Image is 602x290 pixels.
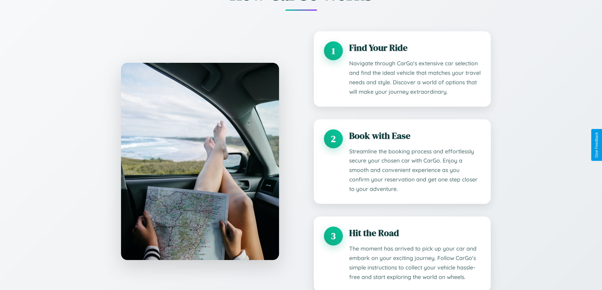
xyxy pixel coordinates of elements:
p: Navigate through CarGo's extensive car selection and find the ideal vehicle that matches your tra... [349,59,481,97]
div: 2 [324,129,343,148]
div: 1 [324,41,343,60]
h3: Find Your Ride [349,41,481,54]
div: 3 [324,227,343,246]
img: CarGo map interface [121,63,279,260]
p: The moment has arrived to pick up your car and embark on your exciting journey. Follow CarGo's si... [349,244,481,282]
h3: Book with Ease [349,129,481,142]
p: Streamline the booking process and effortlessly secure your chosen car with CarGo. Enjoy a smooth... [349,147,481,194]
div: Give Feedback [594,132,599,158]
h3: Hit the Road [349,227,481,239]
